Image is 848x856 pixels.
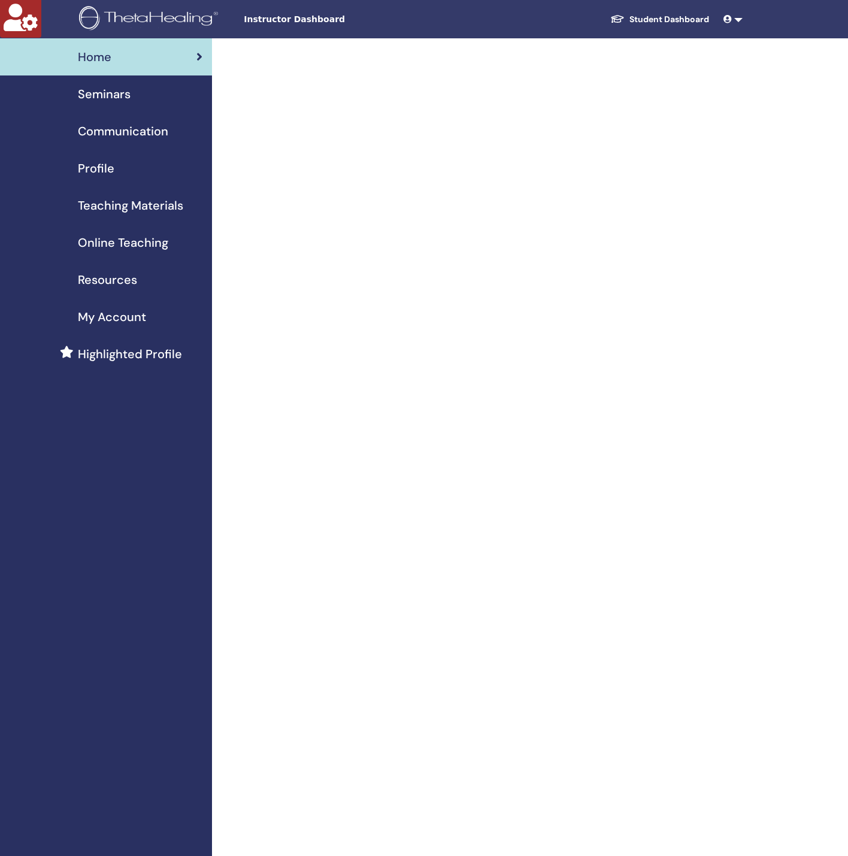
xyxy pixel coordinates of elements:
span: Instructor Dashboard [244,13,423,26]
span: Seminars [78,85,131,103]
img: logo.png [79,6,222,33]
span: Resources [78,271,137,289]
span: Home [78,48,111,66]
span: My Account [78,308,146,326]
a: Student Dashboard [601,8,719,31]
span: Teaching Materials [78,196,183,214]
span: Profile [78,159,114,177]
span: Online Teaching [78,234,168,252]
span: Highlighted Profile [78,345,182,363]
img: graduation-cap-white.svg [610,14,625,24]
span: Communication [78,122,168,140]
